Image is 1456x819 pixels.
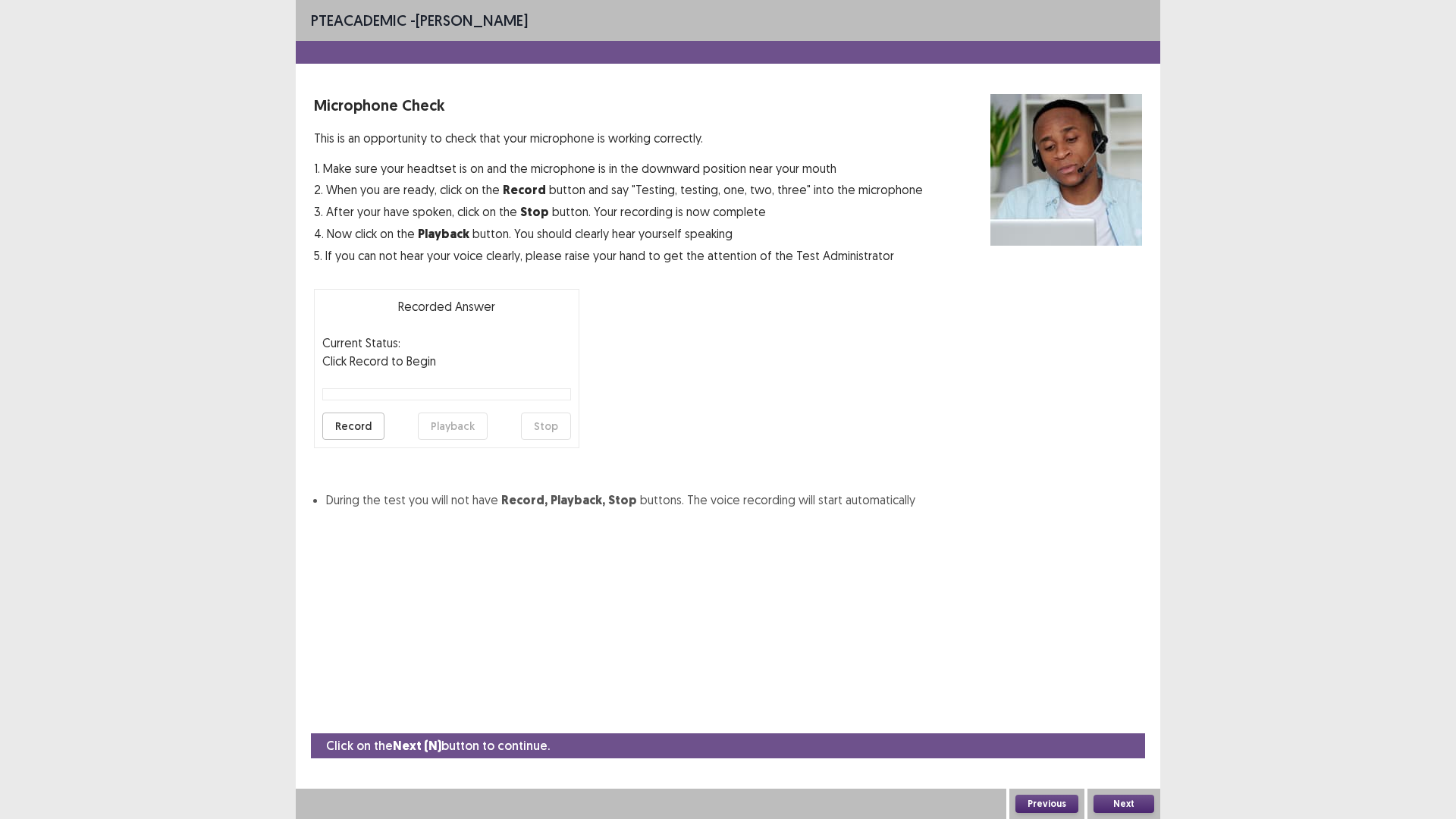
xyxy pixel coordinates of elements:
[520,204,549,220] strong: Stop
[418,226,469,242] strong: Playback
[311,9,528,32] p: - [PERSON_NAME]
[503,182,546,198] strong: Record
[1094,795,1154,813] button: Next
[314,159,923,177] p: 1. Make sure your headtset is on and the microphone is in the downward position near your mouth
[501,492,548,508] strong: Record,
[551,492,605,508] strong: Playback,
[1015,795,1078,813] button: Previous
[322,334,400,352] p: Current Status:
[608,492,637,508] strong: Stop
[322,352,571,370] p: Click Record to Begin
[314,180,923,199] p: 2. When you are ready, click on the button and say "Testing, testing, one, two, three" into the m...
[314,202,923,221] p: 3. After your have spoken, click on the button. Your recording is now complete
[322,413,384,440] button: Record
[311,11,406,30] span: PTE academic
[314,129,923,147] p: This is an opportunity to check that your microphone is working correctly.
[314,94,923,117] p: Microphone Check
[314,246,923,265] p: 5. If you can not hear your voice clearly, please raise your hand to get the attention of the Tes...
[322,297,571,315] p: Recorded Answer
[418,413,488,440] button: Playback
[393,738,441,754] strong: Next (N)
[326,736,550,755] p: Click on the button to continue.
[314,224,923,243] p: 4. Now click on the button. You should clearly hear yourself speaking
[326,491,1142,510] li: During the test you will not have buttons. The voice recording will start automatically
[521,413,571,440] button: Stop
[990,94,1142,246] img: microphone check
